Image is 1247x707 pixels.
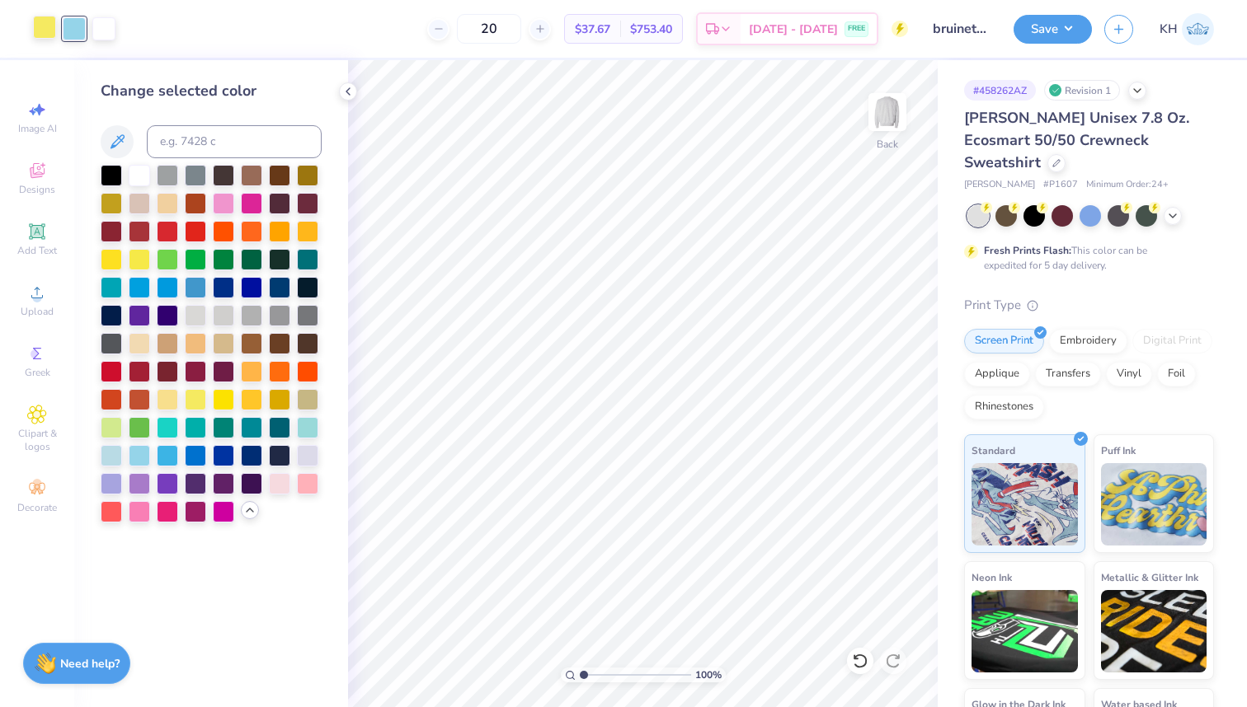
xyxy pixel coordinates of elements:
div: Applique [964,362,1030,386]
div: Screen Print [964,329,1044,353]
span: $753.40 [630,21,672,38]
span: Upload [21,305,54,318]
img: Metallic & Glitter Ink [1101,590,1207,672]
img: Kaiya Hertzog [1182,13,1214,45]
span: Puff Ink [1101,442,1136,459]
input: – – [457,14,521,44]
img: Puff Ink [1101,463,1207,545]
a: KH [1160,13,1214,45]
div: Digital Print [1132,329,1212,353]
span: Add Text [17,244,57,257]
div: Back [877,137,898,152]
span: Decorate [17,501,57,514]
span: [PERSON_NAME] Unisex 7.8 Oz. Ecosmart 50/50 Crewneck Sweatshirt [964,108,1189,172]
div: Rhinestones [964,395,1044,419]
img: Back [871,96,904,129]
input: e.g. 7428 c [147,125,322,158]
img: Standard [972,463,1078,545]
span: 100 % [695,667,722,682]
span: [DATE] - [DATE] [749,21,838,38]
div: Embroidery [1049,329,1127,353]
img: Neon Ink [972,590,1078,672]
span: Designs [19,183,55,196]
span: Standard [972,442,1015,459]
div: Print Type [964,296,1214,315]
div: # 458262AZ [964,80,1036,101]
strong: Fresh Prints Flash: [984,244,1071,257]
strong: Need help? [60,656,120,672]
div: Transfers [1035,362,1101,386]
span: $37.67 [575,21,610,38]
span: Minimum Order: 24 + [1086,178,1169,192]
div: Vinyl [1106,362,1152,386]
span: Clipart & logos [8,427,66,453]
span: [PERSON_NAME] [964,178,1035,192]
div: Foil [1157,362,1196,386]
span: # P1607 [1043,178,1078,192]
div: Change selected color [101,80,322,102]
span: Image AI [18,122,57,135]
span: KH [1160,20,1178,39]
span: Neon Ink [972,569,1012,586]
span: Metallic & Glitter Ink [1101,569,1198,586]
span: FREE [848,23,865,35]
input: Untitled Design [920,12,1001,45]
span: Greek [25,366,50,379]
button: Save [1014,15,1092,44]
div: This color can be expedited for 5 day delivery. [984,243,1187,273]
div: Revision 1 [1044,80,1120,101]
